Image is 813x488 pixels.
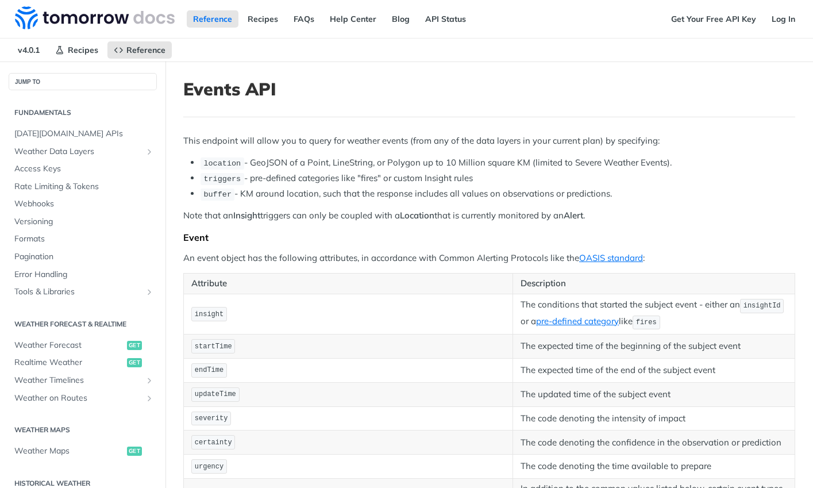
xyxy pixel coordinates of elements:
[521,364,787,377] p: The expected time of the end of the subject event
[400,210,434,221] strong: Location
[191,459,227,474] code: urgency
[14,357,124,368] span: Realtime Weather
[11,41,46,59] span: v4.0.1
[9,248,157,266] a: Pagination
[126,45,165,55] span: Reference
[9,213,157,230] a: Versioning
[579,252,643,263] a: OASIS standard
[14,340,124,351] span: Weather Forecast
[14,128,154,140] span: [DATE][DOMAIN_NAME] APIs
[191,277,505,290] p: Attribute
[633,316,660,330] code: fires
[201,173,244,185] code: triggers
[127,341,142,350] span: get
[9,443,157,460] a: Weather Mapsget
[183,79,795,99] h1: Events API
[9,143,157,160] a: Weather Data LayersShow subpages for Weather Data Layers
[521,412,787,425] p: The code denoting the intensity of impact
[14,445,124,457] span: Weather Maps
[68,45,98,55] span: Recipes
[9,73,157,90] button: JUMP TO
[191,412,231,426] code: severity
[201,172,795,185] li: - pre-defined categories like "fires" or custom Insight rules
[233,210,260,221] strong: Insight
[740,299,784,313] code: insightId
[9,425,157,435] h2: Weather Maps
[201,156,795,170] li: - GeoJSON of a Point, LineString, or Polygon up to 10 Million square KM (limited to Severe Weathe...
[127,447,142,456] span: get
[14,286,142,298] span: Tools & Libraries
[191,387,240,402] code: updateTime
[521,277,787,290] p: Description
[145,287,154,297] button: Show subpages for Tools & Libraries
[201,157,244,169] code: location
[241,10,284,28] a: Recipes
[49,41,105,59] a: Recipes
[145,147,154,156] button: Show subpages for Weather Data Layers
[201,189,234,200] code: buffer
[765,10,802,28] a: Log In
[14,181,154,193] span: Rate Limiting & Tokens
[191,339,235,353] code: startTime
[187,10,238,28] a: Reference
[14,216,154,228] span: Versioning
[521,436,787,449] p: The code denoting the confidence in the observation or prediction
[14,163,154,175] span: Access Keys
[521,340,787,353] p: The expected time of the beginning of the subject event
[9,283,157,301] a: Tools & LibrariesShow subpages for Tools & Libraries
[183,209,795,222] p: Note that an triggers can only be coupled with a that is currently monitored by an .
[145,376,154,385] button: Show subpages for Weather Timelines
[183,135,795,148] p: This endpoint will allow you to query for weather events (from any of the data layers in your cur...
[15,6,175,29] img: Tomorrow.io Weather API Docs
[9,107,157,118] h2: Fundamentals
[9,178,157,195] a: Rate Limiting & Tokens
[9,160,157,178] a: Access Keys
[536,316,619,326] a: pre-defined category
[14,269,154,280] span: Error Handling
[191,307,227,321] code: insight
[323,10,383,28] a: Help Center
[386,10,416,28] a: Blog
[201,187,795,201] li: - KM around location, such that the response includes all values on observations or predictions.
[665,10,762,28] a: Get Your Free API Key
[145,394,154,403] button: Show subpages for Weather on Routes
[14,375,142,386] span: Weather Timelines
[9,195,157,213] a: Webhooks
[287,10,321,28] a: FAQs
[521,460,787,473] p: The code denoting the time available to prepare
[14,146,142,157] span: Weather Data Layers
[183,252,795,265] p: An event object has the following attributes, in accordance with Common Alerting Protocols like t...
[9,372,157,389] a: Weather TimelinesShow subpages for Weather Timelines
[14,251,154,263] span: Pagination
[191,363,227,378] code: endTime
[9,390,157,407] a: Weather on RoutesShow subpages for Weather on Routes
[14,198,154,210] span: Webhooks
[9,337,157,354] a: Weather Forecastget
[9,125,157,143] a: [DATE][DOMAIN_NAME] APIs
[564,210,583,221] strong: Alert
[14,233,154,245] span: Formats
[9,230,157,248] a: Formats
[107,41,172,59] a: Reference
[419,10,472,28] a: API Status
[521,298,787,331] p: The conditions that started the subject event - either an or a like
[14,393,142,404] span: Weather on Routes
[127,358,142,367] span: get
[191,435,235,449] code: certainty
[521,388,787,401] p: The updated time of the subject event
[9,266,157,283] a: Error Handling
[9,319,157,329] h2: Weather Forecast & realtime
[183,232,795,243] div: Event
[9,354,157,371] a: Realtime Weatherget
